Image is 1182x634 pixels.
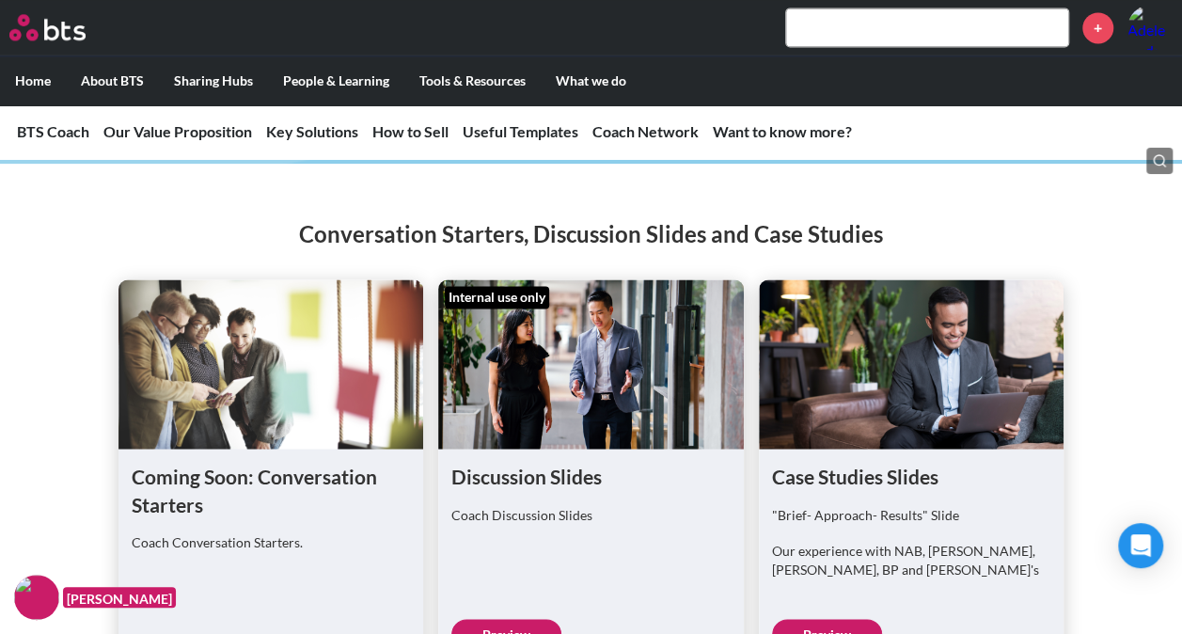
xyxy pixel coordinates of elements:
p: "Brief- Approach- Results" Slide [772,505,1051,524]
a: BTS Coach [17,122,89,140]
h1: Discussion Slides [451,462,731,489]
img: Adele Rodante [1127,5,1173,50]
a: + [1082,12,1113,43]
label: Sharing Hubs [159,56,268,105]
a: Key Solutions [266,122,358,140]
a: How to Sell [372,122,449,140]
img: BTS Logo [9,14,86,40]
label: What we do [541,56,641,105]
p: Coach Discussion Slides [451,505,731,524]
label: People & Learning [268,56,404,105]
a: Profile [1127,5,1173,50]
h1: Coming Soon: Conversation Starters [132,462,411,517]
figcaption: [PERSON_NAME] [63,587,176,609]
a: Go home [9,14,120,40]
img: F [14,575,59,620]
label: About BTS [66,56,159,105]
a: Our Value Proposition [103,122,252,140]
a: Want to know more? [713,122,852,140]
a: Coach Network [592,122,699,140]
p: Coach Conversation Starters. [132,532,411,551]
div: Internal use only [445,286,549,309]
h1: Case Studies Slides [772,462,1051,489]
div: Open Intercom Messenger [1118,523,1163,568]
a: Useful Templates [463,122,578,140]
p: Our experience with NAB, [PERSON_NAME], [PERSON_NAME], BP and [PERSON_NAME]'s [772,541,1051,578]
label: Tools & Resources [404,56,541,105]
